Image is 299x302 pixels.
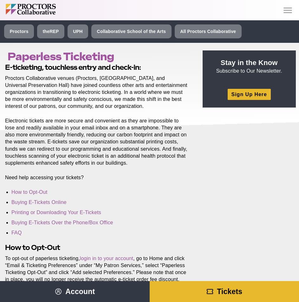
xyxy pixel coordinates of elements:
a: Sign Up Here [228,89,271,100]
a: How to Opt-Out [11,189,47,195]
span: Account [65,287,95,296]
a: UPH [68,24,88,38]
a: Proctors [4,24,34,38]
a: All Proctors Collaborative [175,24,242,38]
a: theREP [37,24,64,38]
h1: Paperless Ticketing [8,50,188,62]
iframe: Advertisement [202,201,297,280]
strong: E-ticketing, touchless entry and check-in: [5,63,141,71]
p: To opt-out of paperless ticketing, , go to Home and click “Email & Ticketing Preferences” under “... [5,255,188,283]
p: Electronic tickets are more secure and convenient as they are impossible to lose and readily avai... [5,117,188,167]
img: Proctors logo [6,4,87,15]
strong: Stay in the Know [221,59,278,67]
a: Collaborative School of the Arts [91,24,172,38]
p: Proctors Collaborative venues (Proctors, [GEOGRAPHIC_DATA], and Universal Preservation Hall) have... [5,75,188,110]
a: FAQ [11,230,22,235]
iframe: Advertisement [202,115,297,194]
a: login in to your account [80,256,133,261]
a: Printing or Downloading Your E-Tickets [11,210,101,215]
a: Buying E-Tickets Online [11,200,67,205]
a: Buying E-Tickets Over the Phone/Box Office [11,220,113,225]
p: Need help accessing your tickets? [5,174,188,181]
p: Subscribe to Our Newsletter. [210,58,288,75]
strong: How to Opt-Out [5,243,60,252]
span: Tickets [217,287,242,296]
